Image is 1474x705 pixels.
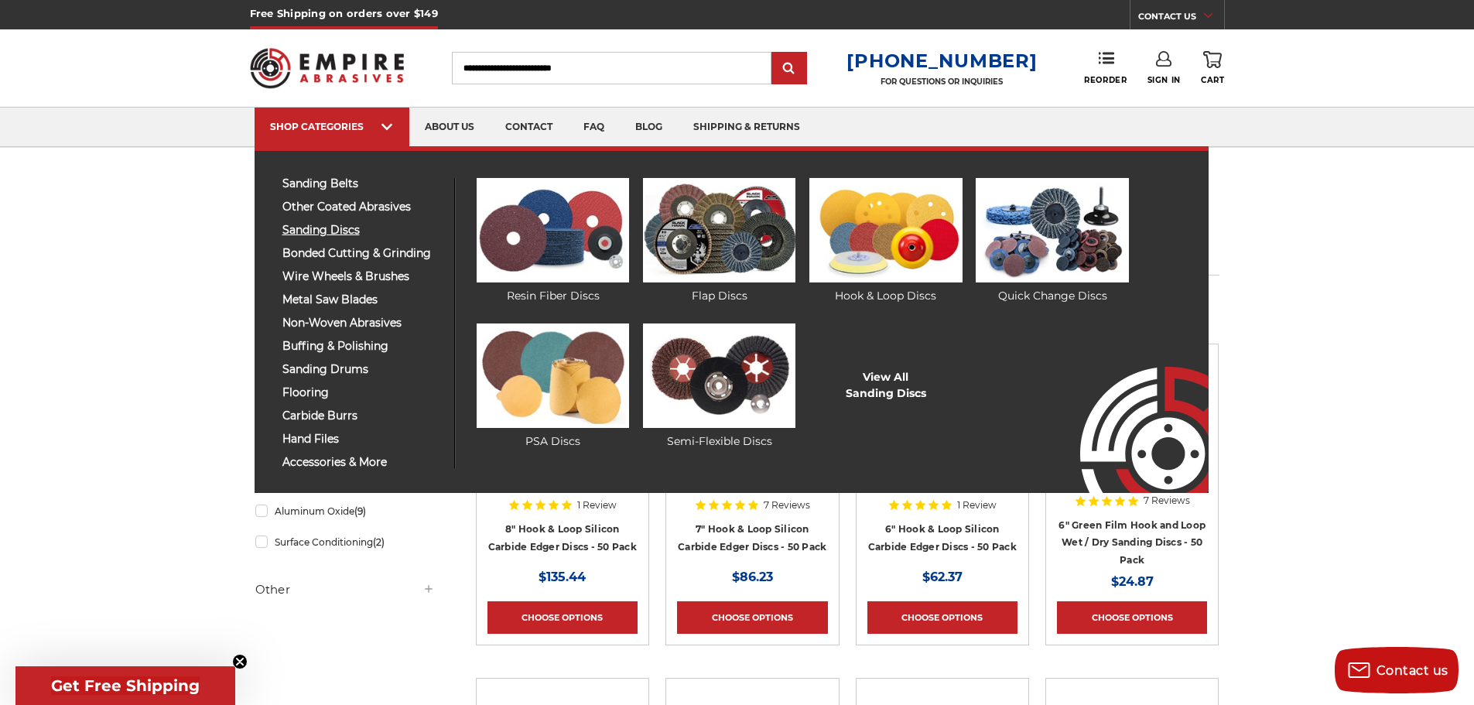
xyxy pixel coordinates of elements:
[255,580,435,599] h5: Other
[1377,663,1448,678] span: Contact us
[568,108,620,147] a: faq
[643,178,795,282] img: Flap Discs
[373,536,385,548] span: (2)
[1058,519,1206,566] a: 6" Green Film Hook and Loop Wet / Dry Sanding Discs - 50 Pack
[677,601,827,634] a: Choose Options
[774,53,805,84] input: Submit
[1084,51,1127,84] a: Reorder
[976,178,1128,304] a: Quick Change Discs
[282,317,443,329] span: non-woven abrasives
[809,178,962,304] a: Hook & Loop Discs
[1147,75,1181,85] span: Sign In
[270,121,394,132] div: SHOP CATEGORIES
[643,323,795,428] img: Semi-Flexible Discs
[732,570,773,584] span: $86.23
[477,178,629,282] img: Resin Fiber Discs
[846,77,1037,87] p: FOR QUESTIONS OR INQUIRIES
[282,387,443,399] span: flooring
[282,178,443,190] span: sanding belts
[282,433,443,445] span: hand files
[1201,75,1224,85] span: Cart
[976,178,1128,282] img: Quick Change Discs
[477,323,629,428] img: PSA Discs
[678,108,816,147] a: shipping & returns
[1335,647,1459,693] button: Contact us
[1111,574,1154,589] span: $24.87
[490,108,568,147] a: contact
[1052,321,1209,493] img: Empire Abrasives Logo Image
[922,570,963,584] span: $62.37
[1084,75,1127,85] span: Reorder
[477,178,629,304] a: Resin Fiber Discs
[232,654,248,669] button: Close teaser
[487,601,638,634] a: Choose Options
[282,248,443,259] span: bonded cutting & grinding
[255,498,435,525] a: Aluminum Oxide
[1057,601,1207,634] a: Choose Options
[15,666,235,705] div: Get Free ShippingClose teaser
[282,364,443,375] span: sanding drums
[620,108,678,147] a: blog
[250,38,405,98] img: Empire Abrasives
[643,323,795,450] a: Semi-Flexible Discs
[282,410,443,422] span: carbide burrs
[282,271,443,282] span: wire wheels & brushes
[282,201,443,213] span: other coated abrasives
[643,178,795,304] a: Flap Discs
[809,178,962,282] img: Hook & Loop Discs
[282,457,443,468] span: accessories & more
[282,294,443,306] span: metal saw blades
[1201,51,1224,85] a: Cart
[539,570,586,584] span: $135.44
[255,529,435,556] a: Surface Conditioning
[846,369,926,402] a: View AllSanding Discs
[477,323,629,450] a: PSA Discs
[51,676,200,695] span: Get Free Shipping
[867,601,1017,634] a: Choose Options
[282,224,443,236] span: sanding discs
[409,108,490,147] a: about us
[846,50,1037,72] a: [PHONE_NUMBER]
[282,341,443,352] span: buffing & polishing
[1138,8,1224,29] a: CONTACT US
[354,505,366,517] span: (9)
